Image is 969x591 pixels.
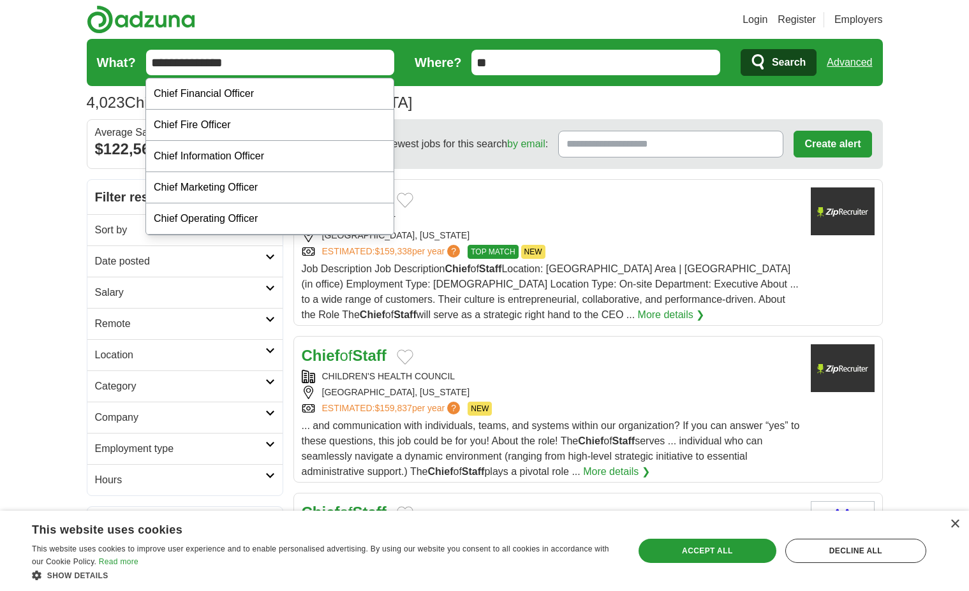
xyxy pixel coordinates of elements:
[87,402,283,433] a: Company
[827,50,872,75] a: Advanced
[468,402,492,416] span: NEW
[322,245,463,259] a: ESTIMATED:$159,338per year?
[87,91,125,114] span: 4,023
[87,94,413,111] h1: Chief Staff Jobs in [GEOGRAPHIC_DATA]
[87,464,283,495] a: Hours
[95,223,265,238] h2: Sort by
[302,386,801,399] div: [GEOGRAPHIC_DATA], [US_STATE]
[95,128,275,138] div: Average Salary
[374,246,411,256] span: $159,338
[741,49,817,76] button: Search
[639,539,776,563] div: Accept all
[468,245,518,259] span: TOP MATCH
[146,110,394,141] div: Chief Fire Officer
[87,433,283,464] a: Employment type
[462,466,485,477] strong: Staff
[32,569,616,581] div: Show details
[353,504,387,521] strong: Staff
[87,245,283,277] a: Date posted
[397,193,413,208] button: Add to favorite jobs
[99,557,138,566] a: Read more, opens a new window
[95,285,265,300] h2: Salary
[302,213,801,226] div: BEACON TALENT
[87,370,283,402] a: Category
[834,12,883,27] a: Employers
[95,316,265,332] h2: Remote
[428,466,454,477] strong: Chief
[302,347,387,364] a: ChiefofStaff
[87,214,283,245] a: Sort by
[811,187,875,235] img: Company logo
[95,441,265,456] h2: Employment type
[302,229,801,242] div: [GEOGRAPHIC_DATA], [US_STATE]
[330,136,548,152] span: Receive the newest jobs for this search :
[87,180,283,214] h2: Filter results
[950,520,959,529] div: Close
[146,203,394,235] div: Chief Operating Officer
[97,53,136,72] label: What?
[360,309,385,320] strong: Chief
[32,544,609,566] span: This website uses cookies to improve user experience and to enable personalised advertising. By u...
[302,370,801,383] div: CHILDREN'S HEALTH COUNCIL
[778,12,816,27] a: Register
[743,12,767,27] a: Login
[445,263,471,274] strong: Chief
[146,78,394,110] div: Chief Financial Officer
[146,141,394,172] div: Chief Information Officer
[302,420,800,477] span: ... and communication with individuals, teams, and systems within our organization? If you can an...
[302,347,340,364] strong: Chief
[374,403,411,413] span: $159,837
[447,245,460,258] span: ?
[811,501,875,549] img: CLEAR logo
[415,53,461,72] label: Where?
[302,263,799,320] span: Job Description Job Description of Location: [GEOGRAPHIC_DATA] Area | [GEOGRAPHIC_DATA] (in offic...
[302,504,387,521] a: ChiefofStaff
[95,347,265,363] h2: Location
[394,309,417,320] strong: Staff
[95,379,265,394] h2: Category
[794,131,871,157] button: Create alert
[583,464,650,479] a: More details ❯
[146,172,394,203] div: Chief Marketing Officer
[47,571,108,580] span: Show details
[87,308,283,339] a: Remote
[612,435,635,446] strong: Staff
[521,245,545,259] span: NEW
[578,435,603,446] strong: Chief
[87,339,283,370] a: Location
[353,347,387,364] strong: Staff
[397,506,413,522] button: Add to favorite jobs
[638,307,705,323] a: More details ❯
[507,138,545,149] a: by email
[447,402,460,414] span: ?
[302,504,340,521] strong: Chief
[95,472,265,488] h2: Hours
[95,254,265,269] h2: Date posted
[87,5,195,34] img: Adzuna logo
[397,349,413,365] button: Add to favorite jobs
[95,410,265,425] h2: Company
[785,539,926,563] div: Decline all
[772,50,806,75] span: Search
[87,277,283,308] a: Salary
[32,518,584,537] div: This website uses cookies
[479,263,502,274] strong: Staff
[95,138,275,161] div: $122,568
[322,402,463,416] a: ESTIMATED:$159,837per year?
[811,344,875,392] img: Company logo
